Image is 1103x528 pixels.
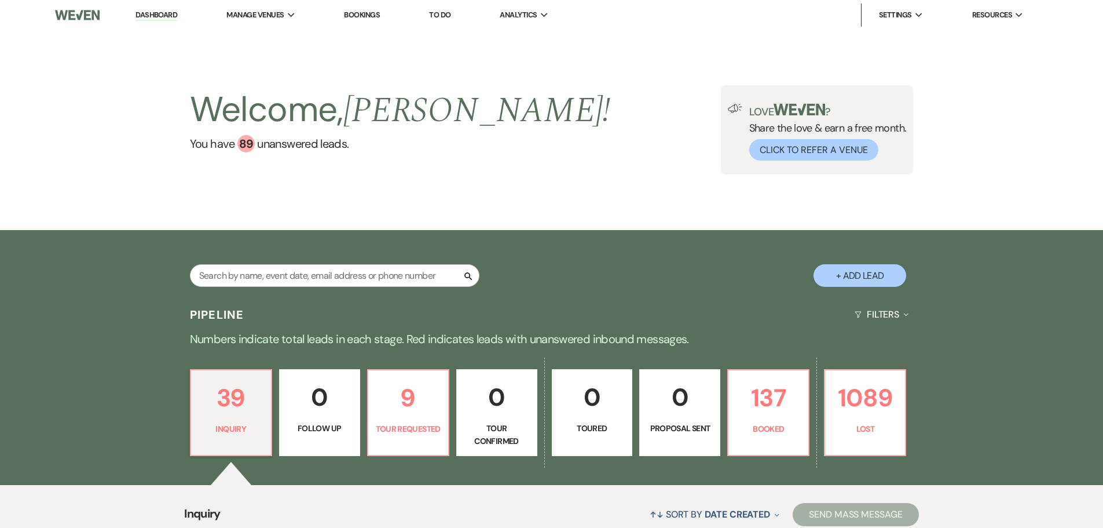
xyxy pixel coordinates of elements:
p: Tour Confirmed [464,422,530,448]
a: 1089Lost [824,369,906,456]
a: 9Tour Requested [367,369,449,456]
a: 0Proposal Sent [639,369,720,456]
p: 9 [375,378,441,417]
div: 89 [237,135,255,152]
input: Search by name, event date, email address or phone number [190,264,479,287]
a: 137Booked [727,369,809,456]
div: Share the love & earn a free month. [742,104,907,161]
img: Weven Logo [55,3,99,27]
a: 0Toured [552,369,633,456]
p: Booked [735,423,801,435]
h3: Pipeline [190,307,244,323]
h2: Welcome, [190,85,611,135]
p: 0 [647,378,713,417]
span: Manage Venues [226,9,284,21]
p: Love ? [749,104,907,117]
span: Settings [879,9,912,21]
img: loud-speaker-illustration.svg [728,104,742,113]
a: Dashboard [135,10,177,21]
button: + Add Lead [813,264,906,287]
p: 137 [735,378,801,417]
p: Follow Up [287,422,353,435]
p: Lost [832,423,898,435]
a: You have 89 unanswered leads. [190,135,611,152]
span: Resources [972,9,1012,21]
a: 0Follow Up [279,369,360,456]
a: 39Inquiry [190,369,272,456]
span: Analytics [500,9,537,21]
p: 1089 [832,378,898,417]
p: Numbers indicate total leads in each stage. Red indicates leads with unanswered inbound messages. [135,330,969,348]
span: Date Created [705,508,770,520]
p: 39 [198,378,264,417]
p: 0 [287,378,353,417]
p: 0 [464,378,530,417]
button: Filters [850,299,913,330]
p: Proposal Sent [647,422,713,435]
p: Tour Requested [375,423,441,435]
button: Click to Refer a Venue [749,139,878,161]
a: To Do [429,10,450,20]
p: 0 [559,378,625,417]
img: weven-logo-green.svg [774,104,825,115]
p: Toured [559,422,625,435]
a: 0Tour Confirmed [456,369,537,456]
span: ↑↓ [650,508,664,520]
p: Inquiry [198,423,264,435]
a: Bookings [344,10,380,20]
button: Send Mass Message [793,503,919,526]
span: [PERSON_NAME] ! [343,84,611,137]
